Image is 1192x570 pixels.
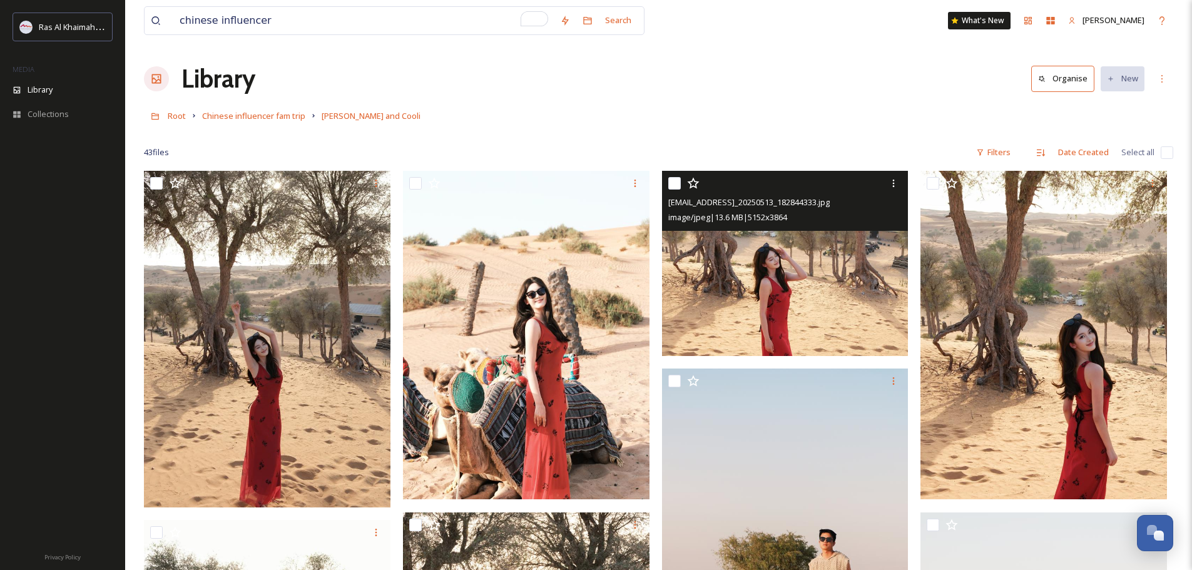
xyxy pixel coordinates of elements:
[44,553,81,561] span: Privacy Policy
[668,196,830,208] span: [EMAIL_ADDRESS]_20250513_182844333.jpg
[1031,66,1101,91] a: Organise
[1031,66,1094,91] button: Organise
[1137,515,1173,551] button: Open Chat
[1101,66,1144,91] button: New
[202,108,305,123] a: Chinese influencer fam trip
[202,110,305,121] span: Chinese influencer fam trip
[20,21,33,33] img: Logo_RAKTDA_RGB-01.png
[39,21,216,33] span: Ras Al Khaimah Tourism Development Authority
[322,110,420,121] span: [PERSON_NAME] and Cooli
[181,60,255,98] a: Library
[322,108,420,123] a: [PERSON_NAME] and Cooli
[1052,140,1115,165] div: Date Created
[1062,8,1151,33] a: [PERSON_NAME]
[28,108,69,120] span: Collections
[13,64,34,74] span: MEDIA
[920,171,1167,499] img: ext_1748287206.870807_931977487@qq.com-MEITU_20250513_191551849.jpg
[1121,146,1154,158] span: Select all
[668,211,787,223] span: image/jpeg | 13.6 MB | 5152 x 3864
[168,110,186,121] span: Root
[44,549,81,564] a: Privacy Policy
[144,171,390,507] img: ext_1748287221.127804_931977487@qq.com-MEITU_20250513_192650492.jpg
[168,108,186,123] a: Root
[28,84,53,96] span: Library
[173,7,554,34] input: To enrich screen reader interactions, please activate Accessibility in Grammarly extension settings
[144,146,169,158] span: 43 file s
[970,140,1017,165] div: Filters
[403,171,649,499] img: ext_1748287220.172766_931977487@qq.com-MEITU_20250513_194551108.jpg
[948,12,1011,29] a: What's New
[1082,14,1144,26] span: [PERSON_NAME]
[599,8,638,33] div: Search
[662,171,909,356] img: ext_1748287211.024611_931977487@qq.com-MEITU_20250513_182844333.jpg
